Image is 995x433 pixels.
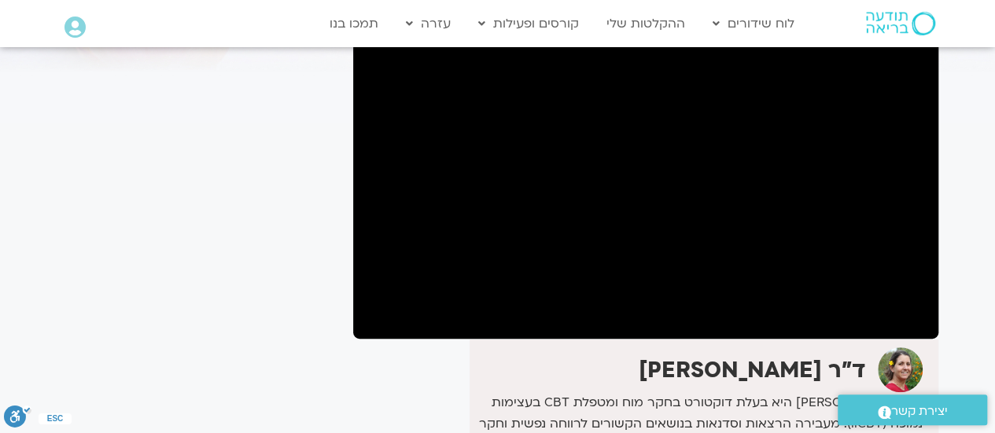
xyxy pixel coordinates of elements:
a: ההקלטות שלי [599,9,693,39]
img: תודעה בריאה [866,12,935,35]
a: קורסים ופעילות [470,9,587,39]
iframe: מדעי המוח של הרווחה הנפשית - קשב - 8.8.25 [353,10,938,339]
a: תמכו בנו [322,9,386,39]
img: ד"ר נועה אלבלדה [878,347,923,392]
span: יצירת קשר [891,401,948,422]
a: לוח שידורים [705,9,802,39]
a: עזרה [398,9,459,39]
a: יצירת קשר [838,394,987,425]
strong: ד"ר [PERSON_NAME] [639,355,866,385]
